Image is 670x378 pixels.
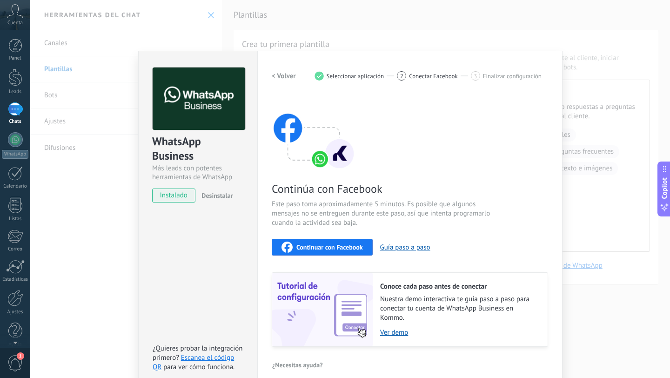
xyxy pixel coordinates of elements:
[272,358,323,372] button: ¿Necesitas ayuda?
[2,246,29,252] div: Correo
[153,344,243,362] span: ¿Quieres probar la integración primero?
[2,150,28,159] div: WhatsApp
[474,72,477,80] span: 3
[17,352,24,360] span: 1
[272,67,296,84] button: < Volver
[7,20,23,26] span: Cuenta
[198,189,233,202] button: Desinstalar
[2,309,29,315] div: Ajustes
[400,72,403,80] span: 2
[163,363,234,371] span: para ver cómo funciona.
[272,182,493,196] span: Continúa con Facebook
[2,183,29,189] div: Calendario
[660,178,669,199] span: Copilot
[153,353,234,371] a: Escanea el código QR
[153,67,245,130] img: logo_main.png
[380,243,430,252] button: Guía paso a paso
[409,73,458,80] span: Conectar Facebook
[2,216,29,222] div: Listas
[152,134,244,164] div: WhatsApp Business
[483,73,542,80] span: Finalizar configuración
[380,328,538,337] a: Ver demo
[272,200,493,228] span: Este paso toma aproximadamente 5 minutos. Es posible que algunos mensajes no se entreguen durante...
[296,244,363,250] span: Continuar con Facebook
[327,73,384,80] span: Seleccionar aplicación
[2,277,29,283] div: Estadísticas
[380,282,538,291] h2: Conoce cada paso antes de conectar
[2,89,29,95] div: Leads
[272,362,323,368] span: ¿Necesitas ayuda?
[272,95,355,170] img: connect with facebook
[272,72,296,81] h2: < Volver
[2,119,29,125] div: Chats
[272,239,373,256] button: Continuar con Facebook
[152,164,244,182] div: Más leads con potentes herramientas de WhatsApp
[153,189,195,202] span: instalado
[2,55,29,61] div: Panel
[201,191,233,200] span: Desinstalar
[380,295,538,323] span: Nuestra demo interactiva te guía paso a paso para conectar tu cuenta de WhatsApp Business en Kommo.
